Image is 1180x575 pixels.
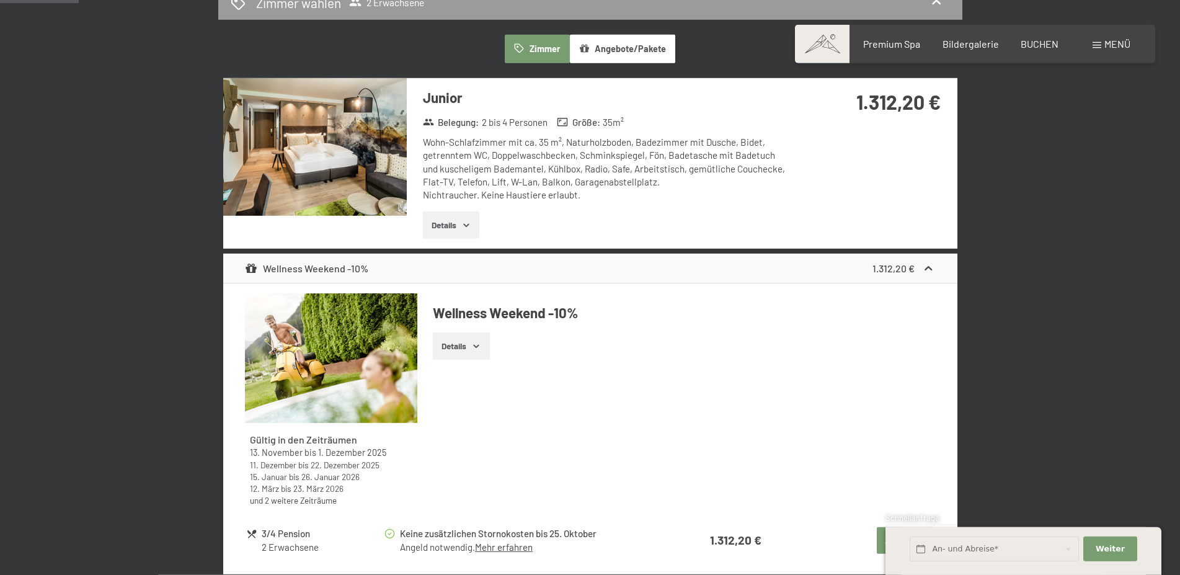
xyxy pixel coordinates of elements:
a: Mehr erfahren [475,542,533,553]
span: 2 bis 4 Personen [482,116,548,129]
span: 35 m² [603,116,624,129]
strong: 1.312,20 € [856,90,941,114]
strong: Belegung : [423,116,479,129]
span: Weiter [1096,543,1125,555]
div: Wellness Weekend -10%1.312,20 € [223,254,957,283]
div: Wohn-Schlafzimmer mit ca. 35 m², Naturholzboden, Badezimmer mit Dusche, Bidet, getrenntem WC, Dop... [423,136,792,202]
span: Schnellanfrage [885,513,939,523]
a: Premium Spa [863,38,920,50]
strong: 1.312,20 € [710,533,761,547]
a: und 2 weitere Zeiträume [250,495,337,506]
strong: 1.312,20 € [872,262,915,274]
div: bis [250,459,412,471]
strong: Gültig in den Zeiträumen [250,434,357,445]
time: 15.01.2026 [250,471,287,482]
img: mss_renderimg.php [245,293,417,423]
div: Wellness Weekend -10% [245,261,368,276]
time: 12.03.2026 [250,483,279,494]
button: Auswählen [877,527,934,555]
a: Bildergalerie [943,38,999,50]
button: Weiter [1083,537,1137,562]
img: mss_renderimg.php [223,78,407,216]
div: Keine zusätzlichen Stornokosten bis 25. Oktober [400,527,658,541]
time: 11.12.2025 [250,460,296,470]
span: Menü [1104,38,1130,50]
div: Angeld notwendig. [400,541,658,554]
strong: Größe : [557,116,600,129]
time: 26.01.2026 [301,471,360,482]
div: bis [250,483,412,494]
time: 23.03.2026 [293,483,344,494]
div: 2 Erwachsene [262,541,383,554]
button: Zimmer [505,35,569,63]
button: Angebote/Pakete [570,35,675,63]
button: Details [433,332,489,360]
div: 3/4 Pension [262,527,383,541]
h4: Wellness Weekend -10% [433,303,935,323]
h3: Junior [423,88,792,107]
div: bis [250,447,412,459]
a: BUCHEN [1021,38,1058,50]
time: 01.12.2025 [318,447,386,458]
div: bis [250,471,412,483]
time: 13.11.2025 [250,447,303,458]
time: 22.12.2025 [311,460,379,470]
button: Details [423,212,479,239]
